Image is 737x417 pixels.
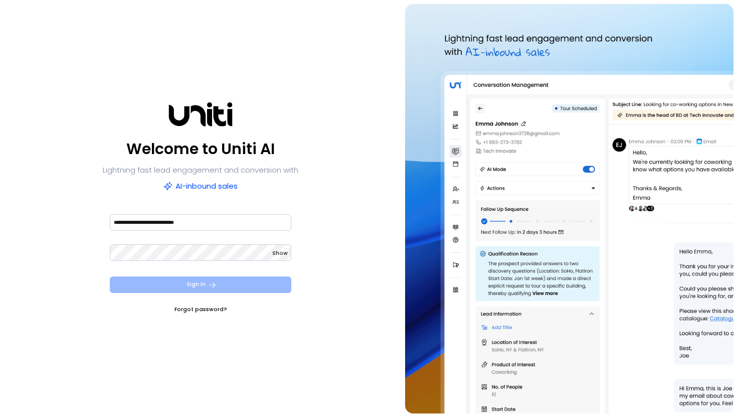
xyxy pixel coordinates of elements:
span: Show [272,249,288,257]
p: Lightning fast lead engagement and conversion with [103,163,298,177]
img: auth-hero.png [405,4,733,413]
button: Show [272,248,288,258]
p: Welcome to Uniti AI [126,137,275,161]
button: Sign In [110,276,292,293]
a: Forgot password? [174,305,227,315]
p: AI-inbound sales [163,179,238,193]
